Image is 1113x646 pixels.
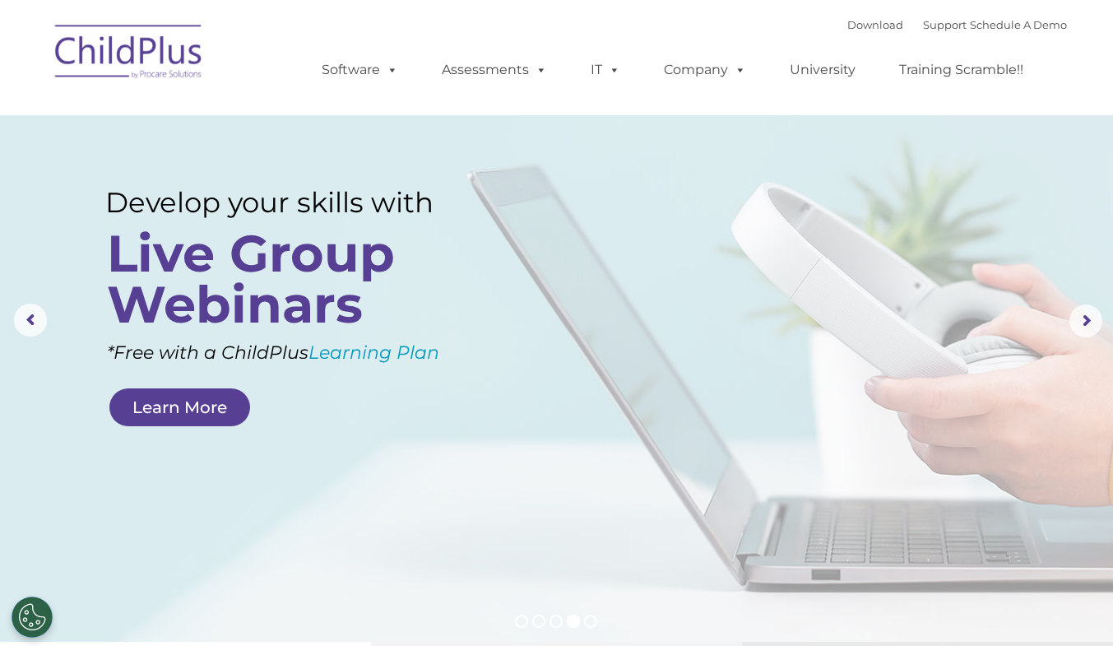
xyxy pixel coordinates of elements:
[308,342,439,364] a: Learning Plan
[970,18,1067,31] a: Schedule A Demo
[305,53,415,86] a: Software
[105,186,473,219] rs-layer: Develop your skills with
[847,18,903,31] a: Download
[923,18,967,31] a: Support
[574,53,637,86] a: IT
[847,18,1067,31] font: |
[425,53,563,86] a: Assessments
[107,337,500,369] rs-layer: *Free with a ChildPlus
[12,597,53,638] button: Cookies Settings
[229,109,279,121] span: Last name
[107,228,469,330] rs-layer: Live Group Webinars
[47,13,211,95] img: ChildPlus by Procare Solutions
[109,388,250,426] a: Learn More
[773,53,872,86] a: University
[229,176,299,188] span: Phone number
[883,53,1040,86] a: Training Scramble!!
[647,53,763,86] a: Company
